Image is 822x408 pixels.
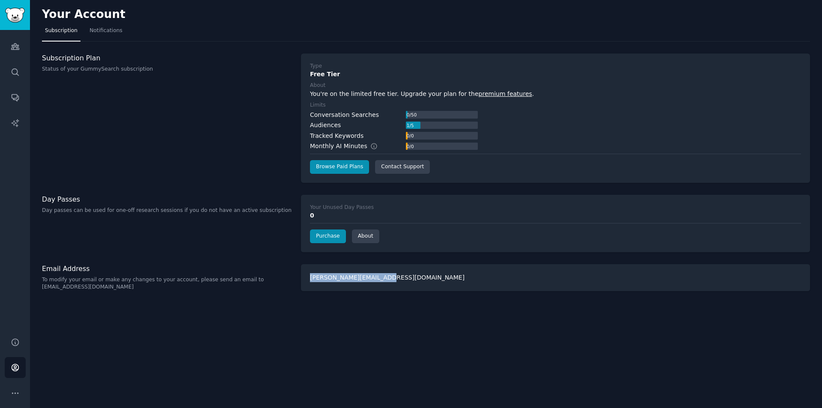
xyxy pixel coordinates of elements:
[310,70,801,79] div: Free Tier
[310,229,346,243] a: Purchase
[310,204,374,211] div: Your Unused Day Passes
[42,264,292,273] h3: Email Address
[42,24,80,42] a: Subscription
[310,142,387,151] div: Monthly AI Minutes
[310,101,326,109] div: Limits
[45,27,77,35] span: Subscription
[42,54,292,63] h3: Subscription Plan
[310,63,322,70] div: Type
[42,66,292,73] p: Status of your GummySearch subscription
[310,110,379,119] div: Conversation Searches
[310,89,801,98] div: You're on the limited free tier. Upgrade your plan for the .
[310,211,801,220] div: 0
[479,90,532,97] a: premium features
[5,8,25,23] img: GummySearch logo
[406,122,414,129] div: 1 / 5
[406,143,414,150] div: 0 / 0
[406,132,414,140] div: 0 / 0
[42,8,125,21] h2: Your Account
[310,160,369,174] a: Browse Paid Plans
[42,276,292,291] p: To modify your email or make any changes to your account, please send an email to [EMAIL_ADDRESS]...
[301,264,810,291] div: [PERSON_NAME][EMAIL_ADDRESS][DOMAIN_NAME]
[42,207,292,214] p: Day passes can be used for one-off research sessions if you do not have an active subscription
[42,195,292,204] h3: Day Passes
[310,121,341,130] div: Audiences
[310,131,363,140] div: Tracked Keywords
[375,160,430,174] a: Contact Support
[86,24,125,42] a: Notifications
[406,111,417,119] div: 0 / 50
[352,229,379,243] a: About
[89,27,122,35] span: Notifications
[310,82,325,89] div: About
